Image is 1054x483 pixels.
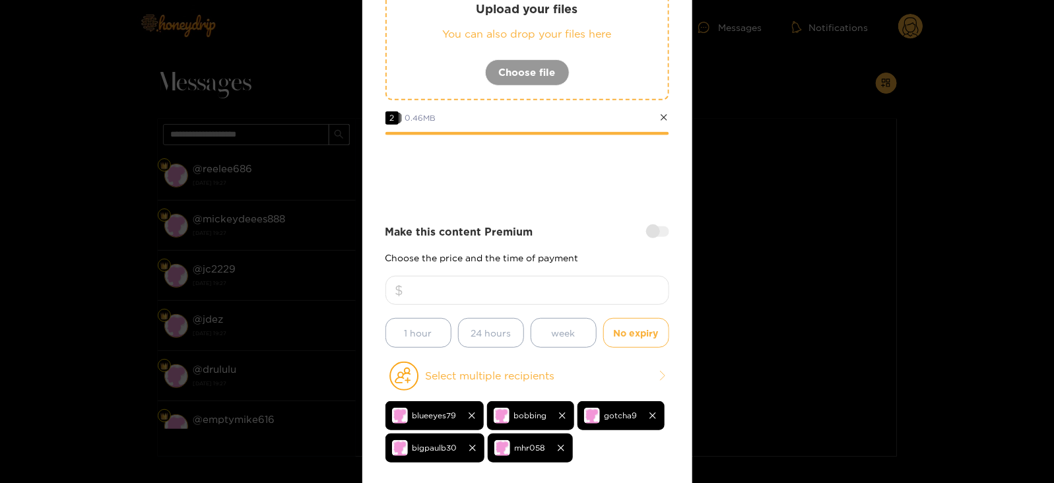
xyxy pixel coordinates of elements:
[405,325,432,340] span: 1 hour
[605,408,638,423] span: gotcha9
[458,318,524,348] button: 24 hours
[413,26,642,42] p: You can also drop your files here
[584,408,600,424] img: no-avatar.png
[405,113,436,122] span: 0.46 MB
[412,440,457,455] span: bigpaulb30
[531,318,597,348] button: week
[392,408,408,424] img: no-avatar.png
[515,440,546,455] span: mhr058
[614,325,659,340] span: No expiry
[514,408,547,423] span: bobbing
[392,440,408,456] img: no-avatar.png
[552,325,576,340] span: week
[385,224,533,240] strong: Make this content Premium
[471,325,511,340] span: 24 hours
[385,318,451,348] button: 1 hour
[385,112,399,125] span: 2
[485,59,570,86] button: Choose file
[494,440,510,456] img: no-avatar.png
[413,1,642,16] p: Upload your files
[603,318,669,348] button: No expiry
[385,253,669,263] p: Choose the price and the time of payment
[494,408,510,424] img: no-avatar.png
[412,408,457,423] span: blueeyes79
[385,361,669,391] button: Select multiple recipients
